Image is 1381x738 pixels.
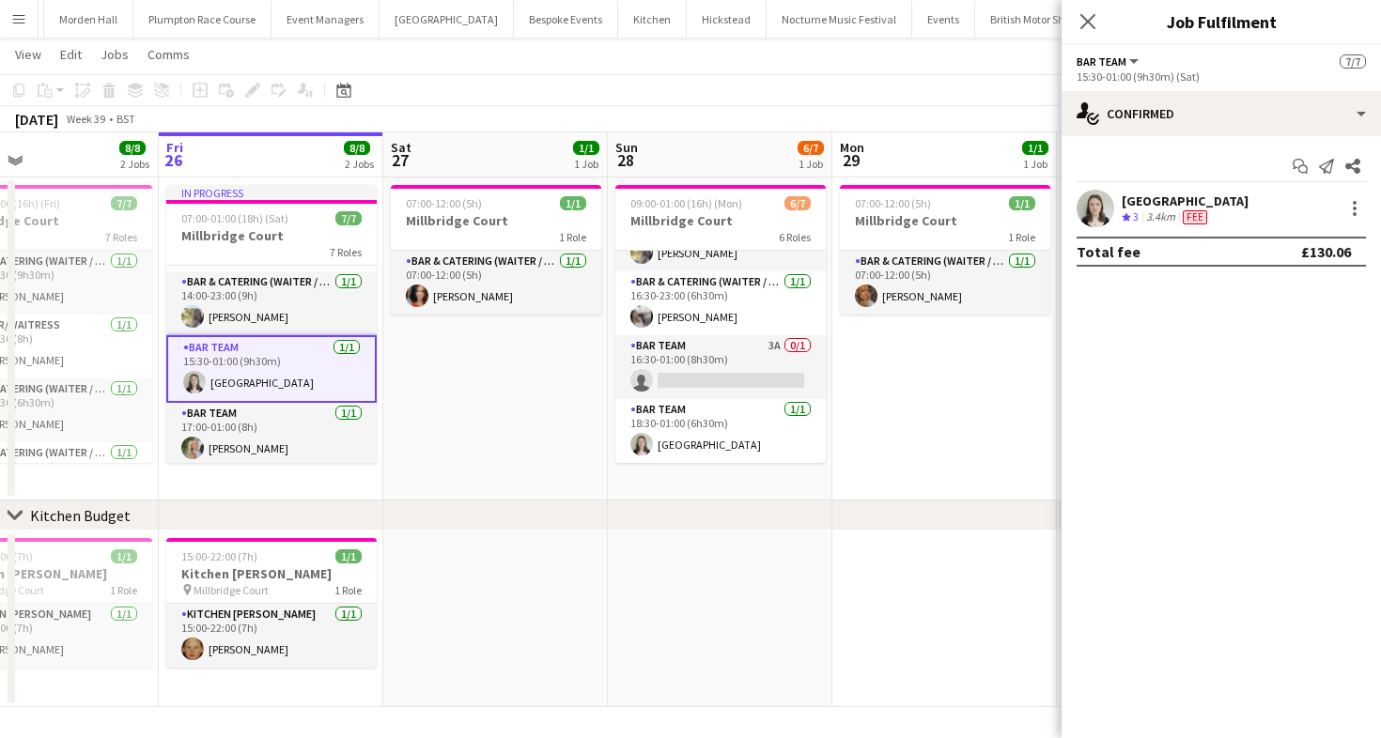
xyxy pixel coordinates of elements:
[1142,209,1179,225] div: 3.4km
[147,46,190,63] span: Comms
[30,506,131,525] div: Kitchen Budget
[1340,54,1366,69] span: 7/7
[1023,157,1047,171] div: 1 Job
[111,196,137,210] span: 7/7
[120,157,149,171] div: 2 Jobs
[380,1,514,38] button: [GEOGRAPHIC_DATA]
[840,185,1050,315] app-job-card: 07:00-12:00 (5h)1/1Millbridge Court1 RoleBar & Catering (Waiter / waitress)1/107:00-12:00 (5h)[PE...
[101,46,129,63] span: Jobs
[912,1,975,38] button: Events
[1077,242,1140,261] div: Total fee
[514,1,618,38] button: Bespoke Events
[799,157,823,171] div: 1 Job
[111,549,137,563] span: 1/1
[166,271,377,335] app-card-role: Bar & Catering (Waiter / waitress)1/114:00-23:00 (9h)[PERSON_NAME]
[615,139,638,156] span: Sun
[140,42,197,67] a: Comms
[1022,141,1048,155] span: 1/1
[840,139,864,156] span: Mon
[163,149,183,171] span: 26
[574,157,598,171] div: 1 Job
[166,335,377,403] app-card-role: Bar Team1/115:30-01:00 (9h30m)[GEOGRAPHIC_DATA]
[630,196,742,210] span: 09:00-01:00 (16h) (Mon)
[194,583,269,597] span: Millbridge Court
[1008,230,1035,244] span: 1 Role
[1077,69,1366,84] div: 15:30-01:00 (9h30m) (Sat)
[181,549,257,563] span: 15:00-22:00 (7h)
[1062,9,1381,34] h3: Job Fulfilment
[784,196,811,210] span: 6/7
[391,139,411,156] span: Sat
[166,139,183,156] span: Fri
[798,141,824,155] span: 6/7
[615,185,826,463] app-job-card: 09:00-01:00 (16h) (Mon)6/7Millbridge Court6 RolesBar & Catering (Waiter / waitress)2/214:00-20:00...
[335,549,362,563] span: 1/1
[1301,242,1351,261] div: £130.06
[53,42,89,67] a: Edit
[60,46,82,63] span: Edit
[15,46,41,63] span: View
[559,230,586,244] span: 1 Role
[345,157,374,171] div: 2 Jobs
[93,42,136,67] a: Jobs
[181,211,288,225] span: 07:00-01:00 (18h) (Sat)
[560,196,586,210] span: 1/1
[406,196,482,210] span: 07:00-12:00 (5h)
[615,271,826,335] app-card-role: Bar & Catering (Waiter / waitress)1/116:30-23:00 (6h30m)[PERSON_NAME]
[166,403,377,467] app-card-role: Bar Team1/117:00-01:00 (8h)[PERSON_NAME]
[166,565,377,582] h3: Kitchen [PERSON_NAME]
[272,1,380,38] button: Event Managers
[1077,54,1126,69] span: Bar Team
[330,245,362,259] span: 7 Roles
[166,227,377,244] h3: Millbridge Court
[116,112,135,126] div: BST
[133,1,272,38] button: Plumpton Race Course
[166,185,377,200] div: In progress
[615,335,826,399] app-card-role: Bar Team3A0/116:30-01:00 (8h30m)
[1183,210,1207,224] span: Fee
[15,110,58,129] div: [DATE]
[105,230,137,244] span: 7 Roles
[615,399,826,463] app-card-role: Bar Team1/118:30-01:00 (6h30m)[GEOGRAPHIC_DATA]
[767,1,912,38] button: Nocturne Music Festival
[975,1,1094,38] button: British Motor Show
[779,230,811,244] span: 6 Roles
[335,211,362,225] span: 7/7
[334,583,362,597] span: 1 Role
[618,1,687,38] button: Kitchen
[166,185,377,463] app-job-card: In progress07:00-01:00 (18h) (Sat)7/7Millbridge Court7 Roles[PERSON_NAME]Bar & Catering (Waiter /...
[1122,192,1249,209] div: [GEOGRAPHIC_DATA]
[1062,91,1381,136] div: Confirmed
[687,1,767,38] button: Hickstead
[1179,209,1211,225] div: Crew has different fees then in role
[391,212,601,229] h3: Millbridge Court
[1133,209,1139,223] span: 3
[62,112,109,126] span: Week 39
[840,251,1050,315] app-card-role: Bar & Catering (Waiter / waitress)1/107:00-12:00 (5h)[PERSON_NAME]
[391,251,601,315] app-card-role: Bar & Catering (Waiter / waitress)1/107:00-12:00 (5h)[PERSON_NAME]
[8,42,49,67] a: View
[1009,196,1035,210] span: 1/1
[1077,54,1141,69] button: Bar Team
[391,185,601,315] app-job-card: 07:00-12:00 (5h)1/1Millbridge Court1 RoleBar & Catering (Waiter / waitress)1/107:00-12:00 (5h)[PE...
[110,583,137,597] span: 1 Role
[388,149,411,171] span: 27
[613,149,638,171] span: 28
[837,149,864,171] span: 29
[166,604,377,668] app-card-role: Kitchen [PERSON_NAME]1/115:00-22:00 (7h)[PERSON_NAME]
[615,212,826,229] h3: Millbridge Court
[344,141,370,155] span: 8/8
[166,538,377,668] app-job-card: 15:00-22:00 (7h)1/1Kitchen [PERSON_NAME] Millbridge Court1 RoleKitchen [PERSON_NAME]1/115:00-22:0...
[119,141,146,155] span: 8/8
[573,141,599,155] span: 1/1
[44,1,133,38] button: Morden Hall
[840,212,1050,229] h3: Millbridge Court
[855,196,931,210] span: 07:00-12:00 (5h)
